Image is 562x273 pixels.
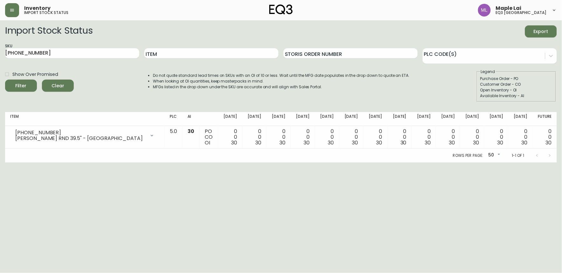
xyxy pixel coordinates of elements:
div: 0 0 [514,129,528,146]
span: 30 [425,139,431,146]
div: 0 0 [538,129,552,146]
span: 30 [497,139,504,146]
img: 61e28cffcf8cc9f4e300d877dd684943 [478,4,491,17]
span: 30 [328,139,334,146]
div: Available Inventory - AI [480,93,553,99]
div: 0 0 [344,129,358,146]
div: 0 0 [247,129,261,146]
button: Export [525,25,557,37]
h2: Import Stock Status [5,25,93,37]
th: AI [182,112,200,126]
div: Customer Order - CO [480,82,553,87]
div: 0 0 [223,129,237,146]
span: Inventory [24,6,51,11]
span: Export [530,28,552,36]
span: 30 [449,139,455,146]
th: [DATE] [339,112,363,126]
th: Future [533,112,557,126]
span: Show Over Promised [12,71,58,78]
div: 0 0 [320,129,334,146]
th: [DATE] [387,112,412,126]
li: MFGs listed in the drop down under the SKU are accurate and will align with Sales Portal. [153,84,410,90]
th: [DATE] [218,112,242,126]
li: When looking at OI quantities, keep masterpacks in mind. [153,78,410,84]
li: Do not quote standard lead times on SKUs with an OI of 10 or less. Wait until the MFG date popula... [153,73,410,78]
div: 0 0 [465,129,479,146]
div: [PHONE_NUMBER][PERSON_NAME] RND 39.5" - [GEOGRAPHIC_DATA] [10,129,160,143]
div: 0 0 [271,129,285,146]
span: 30 [473,139,479,146]
span: Clear [47,82,69,90]
span: 30 [188,128,194,135]
span: 30 [280,139,286,146]
h5: eq3 [GEOGRAPHIC_DATA] [496,11,547,15]
th: [DATE] [412,112,436,126]
th: [DATE] [266,112,291,126]
div: PO CO [205,129,213,146]
span: 30 [304,139,310,146]
img: logo [269,4,293,15]
span: 30 [352,139,358,146]
div: 0 0 [489,129,503,146]
button: Filter [5,80,37,92]
th: [DATE] [363,112,387,126]
th: [DATE] [242,112,266,126]
span: 30 [401,139,407,146]
span: 30 [546,139,552,146]
th: [DATE] [460,112,484,126]
th: [DATE] [436,112,460,126]
legend: Legend [480,69,496,75]
th: PLC [165,112,182,126]
h5: import stock status [24,11,68,15]
div: [PHONE_NUMBER] [15,130,146,136]
div: Open Inventory - OI [480,87,553,93]
div: 0 0 [368,129,382,146]
span: Maple Lai [496,6,522,11]
div: Purchase Order - PO [480,76,553,82]
span: 30 [376,139,382,146]
div: 0 0 [393,129,407,146]
td: 5.0 [165,126,182,149]
th: [DATE] [509,112,533,126]
div: 0 0 [417,129,431,146]
button: Clear [42,80,74,92]
th: [DATE] [315,112,339,126]
div: 0 0 [441,129,455,146]
span: OI [205,139,210,146]
div: [PERSON_NAME] RND 39.5" - [GEOGRAPHIC_DATA] [15,136,146,141]
span: 30 [522,139,528,146]
th: [DATE] [484,112,508,126]
p: Rows per page: [453,153,483,158]
p: 1-1 of 1 [512,153,524,158]
th: [DATE] [291,112,315,126]
div: 0 0 [296,129,310,146]
span: 30 [231,139,237,146]
th: Item [5,112,165,126]
div: Filter [16,82,27,90]
span: 30 [255,139,261,146]
div: 50 [486,150,502,161]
